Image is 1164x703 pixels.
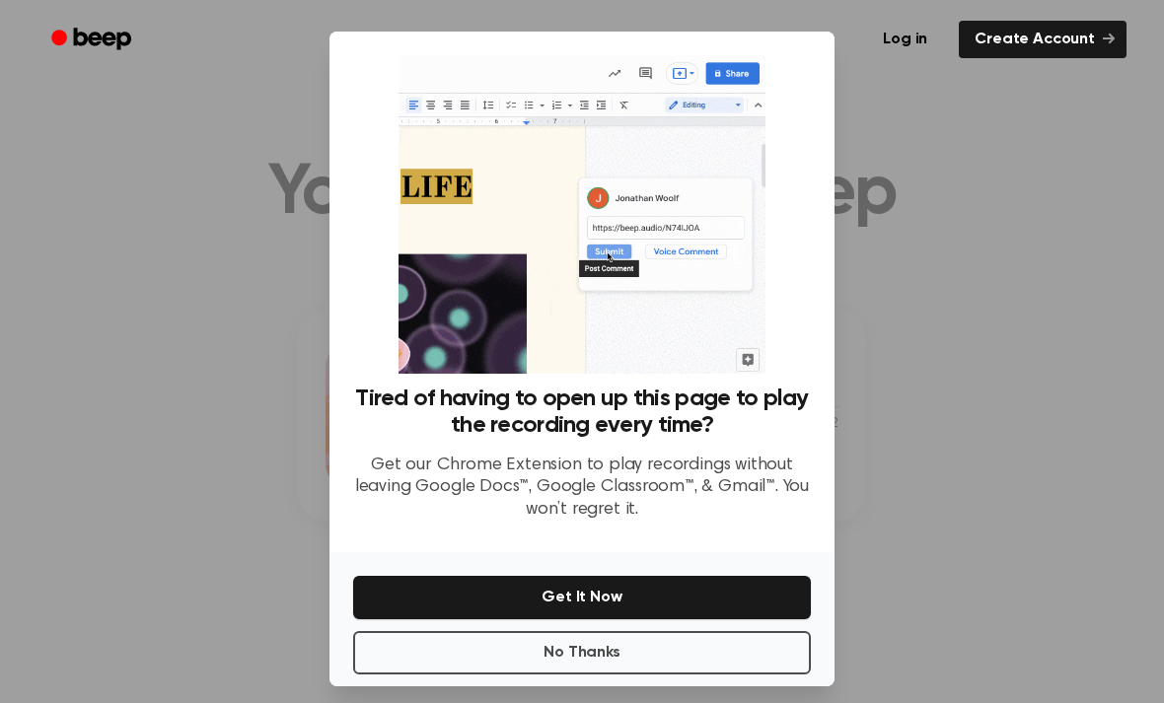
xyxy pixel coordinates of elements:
a: Beep [37,21,149,59]
p: Get our Chrome Extension to play recordings without leaving Google Docs™, Google Classroom™, & Gm... [353,455,811,522]
button: No Thanks [353,631,811,674]
button: Get It Now [353,576,811,619]
h3: Tired of having to open up this page to play the recording every time? [353,386,811,439]
img: Beep extension in action [399,55,764,374]
a: Log in [863,17,947,62]
a: Create Account [959,21,1127,58]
